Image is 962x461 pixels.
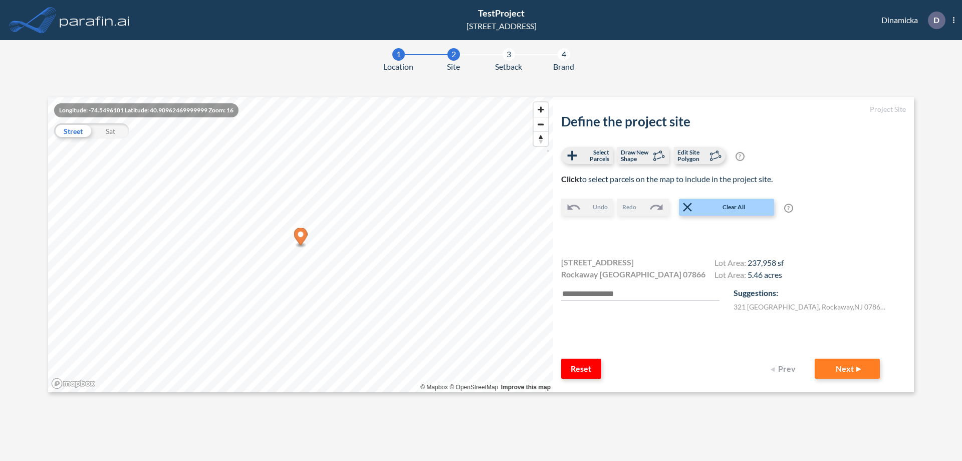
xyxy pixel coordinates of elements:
[734,287,906,299] p: Suggestions:
[815,359,880,379] button: Next
[294,228,308,248] div: Map marker
[420,384,448,391] a: Mapbox
[478,8,525,19] span: TestProject
[734,301,889,312] label: 321 [GEOGRAPHIC_DATA] , Rockaway , NJ 07866 , US
[534,131,548,146] button: Reset bearing to north
[736,152,745,161] span: ?
[622,203,636,212] span: Redo
[534,117,548,131] button: Zoom out
[784,204,793,213] span: ?
[561,268,705,280] span: Rockaway [GEOGRAPHIC_DATA] 07866
[447,61,460,73] span: Site
[534,102,548,117] button: Zoom in
[679,199,774,216] button: Clear All
[593,203,608,212] span: Undo
[561,105,906,114] h5: Project Site
[695,203,773,212] span: Clear All
[621,149,650,162] span: Draw New Shape
[447,48,460,61] div: 2
[714,270,784,282] h4: Lot Area:
[383,61,413,73] span: Location
[677,149,707,162] span: Edit Site Polygon
[54,123,92,138] div: Street
[561,174,579,184] b: Click
[92,123,129,138] div: Sat
[617,199,669,216] button: Redo
[58,10,132,30] img: logo
[748,270,782,279] span: 5.46 acres
[495,61,522,73] span: Setback
[51,378,95,389] a: Mapbox homepage
[748,258,784,267] span: 237,958 sf
[561,359,601,379] button: Reset
[561,199,613,216] button: Undo
[466,20,537,32] div: [STREET_ADDRESS]
[48,97,553,392] canvas: Map
[449,384,498,391] a: OpenStreetMap
[558,48,570,61] div: 4
[54,103,238,117] div: Longitude: -74.5496101 Latitude: 40.90962469999999 Zoom: 16
[501,384,551,391] a: Improve this map
[580,149,609,162] span: Select Parcels
[534,132,548,146] span: Reset bearing to north
[561,256,634,268] span: [STREET_ADDRESS]
[503,48,515,61] div: 3
[765,359,805,379] button: Prev
[866,12,954,29] div: Dinamicka
[553,61,574,73] span: Brand
[392,48,405,61] div: 1
[561,174,773,184] span: to select parcels on the map to include in the project site.
[933,16,939,25] p: D
[561,114,906,129] h2: Define the project site
[714,258,784,270] h4: Lot Area:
